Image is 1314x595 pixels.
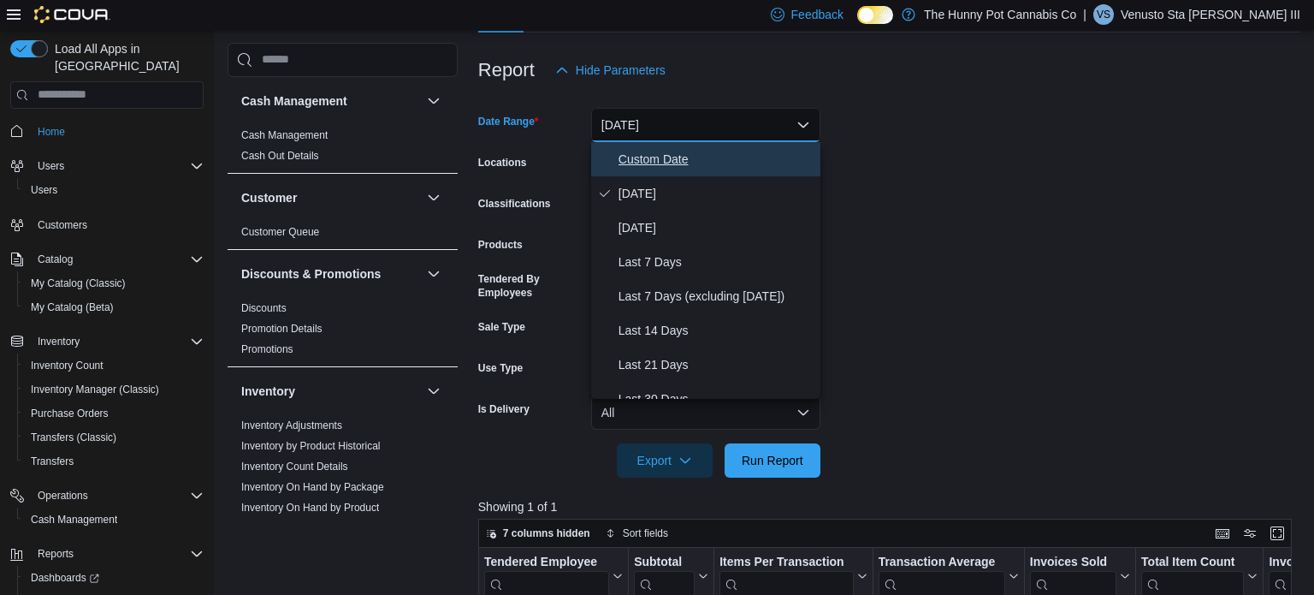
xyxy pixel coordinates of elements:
[241,322,323,336] span: Promotion Details
[48,40,204,74] span: Load All Apps in [GEOGRAPHIC_DATA]
[1083,4,1086,25] p: |
[228,222,458,249] div: Customer
[857,24,858,25] span: Dark Mode
[619,389,814,409] span: Last 30 Days
[3,154,210,178] button: Users
[742,452,803,469] span: Run Report
[241,92,347,110] h3: Cash Management
[548,53,672,87] button: Hide Parameters
[24,355,110,376] a: Inventory Count
[241,383,420,400] button: Inventory
[241,481,384,493] a: Inventory On Hand by Package
[599,523,675,544] button: Sort fields
[17,508,210,532] button: Cash Management
[241,419,342,431] a: Inventory Adjustments
[24,379,204,400] span: Inventory Manager (Classic)
[241,225,319,239] span: Customer Queue
[31,331,204,352] span: Inventory
[31,455,74,468] span: Transfers
[228,125,458,173] div: Cash Management
[241,226,319,238] a: Customer Queue
[241,439,381,453] span: Inventory by Product Historical
[241,440,381,452] a: Inventory by Product Historical
[241,265,381,283] h3: Discounts & Promotions
[1267,523,1287,544] button: Enter fullscreen
[241,189,297,206] h3: Customer
[241,521,345,535] span: Inventory Transactions
[31,359,104,372] span: Inventory Count
[241,383,295,400] h3: Inventory
[24,355,204,376] span: Inventory Count
[423,264,444,284] button: Discounts & Promotions
[576,62,666,79] span: Hide Parameters
[478,238,523,252] label: Products
[31,485,204,506] span: Operations
[634,554,695,570] div: Subtotal
[38,547,74,561] span: Reports
[3,247,210,271] button: Catalog
[591,396,820,430] button: All
[24,403,115,424] a: Purchase Orders
[1141,554,1244,570] div: Total Item Count
[503,527,590,540] span: 7 columns hidden
[241,301,287,315] span: Discounts
[3,212,210,237] button: Customers
[17,354,210,378] button: Inventory Count
[17,378,210,402] button: Inventory Manager (Classic)
[31,485,95,506] button: Operations
[17,449,210,473] button: Transfers
[857,6,893,24] input: Dark Mode
[878,554,1004,570] div: Transaction Average
[31,383,159,396] span: Inventory Manager (Classic)
[17,425,210,449] button: Transfers (Classic)
[478,361,523,375] label: Use Type
[725,443,820,478] button: Run Report
[478,115,539,128] label: Date Range
[24,568,106,588] a: Dashboards
[623,527,668,540] span: Sort fields
[484,554,609,570] div: Tendered Employee
[38,125,65,139] span: Home
[17,402,210,425] button: Purchase Orders
[31,544,204,564] span: Reports
[591,108,820,142] button: [DATE]
[478,320,525,334] label: Sale Type
[31,121,204,142] span: Home
[1240,523,1260,544] button: Display options
[619,217,814,238] span: [DATE]
[24,427,123,448] a: Transfers (Classic)
[24,509,124,530] a: Cash Management
[31,122,72,142] a: Home
[38,335,80,348] span: Inventory
[617,443,713,478] button: Export
[423,187,444,208] button: Customer
[478,60,535,80] h3: Report
[17,271,210,295] button: My Catalog (Classic)
[24,451,80,472] a: Transfers
[24,427,204,448] span: Transfers (Classic)
[241,92,420,110] button: Cash Management
[423,91,444,111] button: Cash Management
[478,498,1300,515] p: Showing 1 of 1
[38,218,87,232] span: Customers
[31,156,71,176] button: Users
[619,286,814,306] span: Last 7 Days (excluding [DATE])
[591,142,820,399] div: Select listbox
[241,150,319,162] a: Cash Out Details
[31,215,94,235] a: Customers
[619,183,814,204] span: [DATE]
[17,178,210,202] button: Users
[619,354,814,375] span: Last 21 Days
[241,343,293,355] a: Promotions
[241,323,323,335] a: Promotion Details
[423,381,444,402] button: Inventory
[228,298,458,366] div: Discounts & Promotions
[3,119,210,144] button: Home
[31,331,86,352] button: Inventory
[241,128,328,142] span: Cash Management
[241,189,420,206] button: Customer
[3,484,210,508] button: Operations
[478,272,584,300] label: Tendered By Employees
[31,544,80,564] button: Reports
[31,183,57,197] span: Users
